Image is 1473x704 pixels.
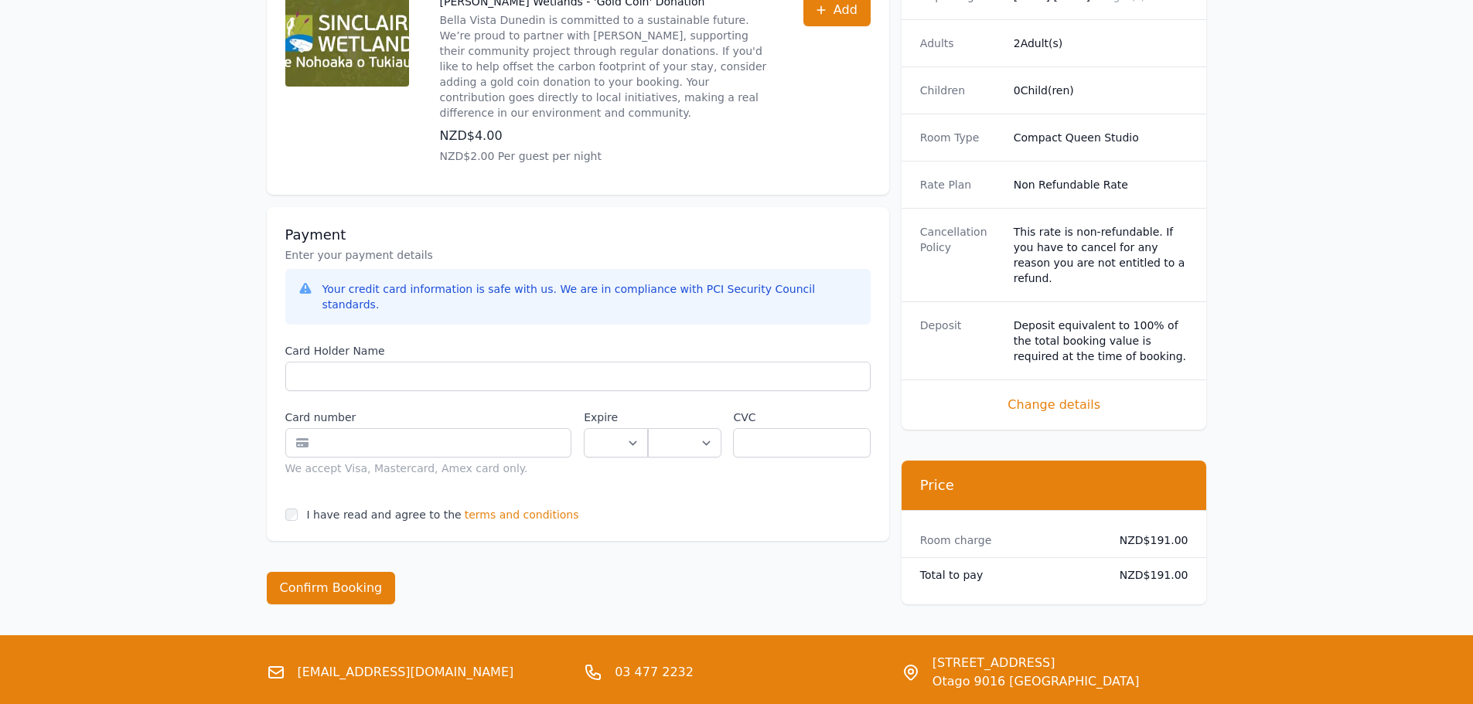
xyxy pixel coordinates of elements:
label: Card Holder Name [285,343,871,359]
dd: NZD$191.00 [1107,567,1188,583]
dd: Deposit equivalent to 100% of the total booking value is required at the time of booking. [1014,318,1188,364]
dd: NZD$191.00 [1107,532,1188,548]
label: CVC [733,410,870,425]
label: . [648,410,721,425]
dt: Deposit [920,318,1001,364]
p: NZD$4.00 [440,127,772,145]
a: 03 477 2232 [615,663,694,682]
dt: Room Type [920,130,1001,145]
label: Expire [584,410,648,425]
span: [STREET_ADDRESS] [933,654,1140,672]
dt: Children [920,83,1001,98]
div: Your credit card information is safe with us. We are in compliance with PCI Security Council stan... [322,281,858,312]
label: I have read and agree to the [307,508,462,521]
h3: Payment [285,226,871,244]
dd: 0 Child(ren) [1014,83,1188,98]
dd: 2 Adult(s) [1014,36,1188,51]
p: NZD$2.00 Per guest per night [440,148,772,164]
dt: Total to pay [920,567,1095,583]
span: Add [834,1,858,19]
div: We accept Visa, Mastercard, Amex card only. [285,461,572,476]
dt: Room charge [920,532,1095,548]
p: Bella Vista Dunedin is committed to a sustainable future. We’re proud to partner with [PERSON_NAM... [440,12,772,121]
label: Card number [285,410,572,425]
dd: Non Refundable Rate [1014,177,1188,192]
a: [EMAIL_ADDRESS][DOMAIN_NAME] [298,663,514,682]
span: Otago 9016 [GEOGRAPHIC_DATA] [933,672,1140,691]
dt: Adults [920,36,1001,51]
dt: Cancellation Policy [920,224,1001,286]
h3: Price [920,476,1188,495]
span: Change details [920,396,1188,414]
span: terms and conditions [465,507,579,522]
dt: Rate Plan [920,177,1001,192]
button: Confirm Booking [267,572,396,604]
div: This rate is non-refundable. If you have to cancel for any reason you are not entitled to a refund. [1014,224,1188,286]
p: Enter your payment details [285,247,871,263]
dd: Compact Queen Studio [1014,130,1188,145]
